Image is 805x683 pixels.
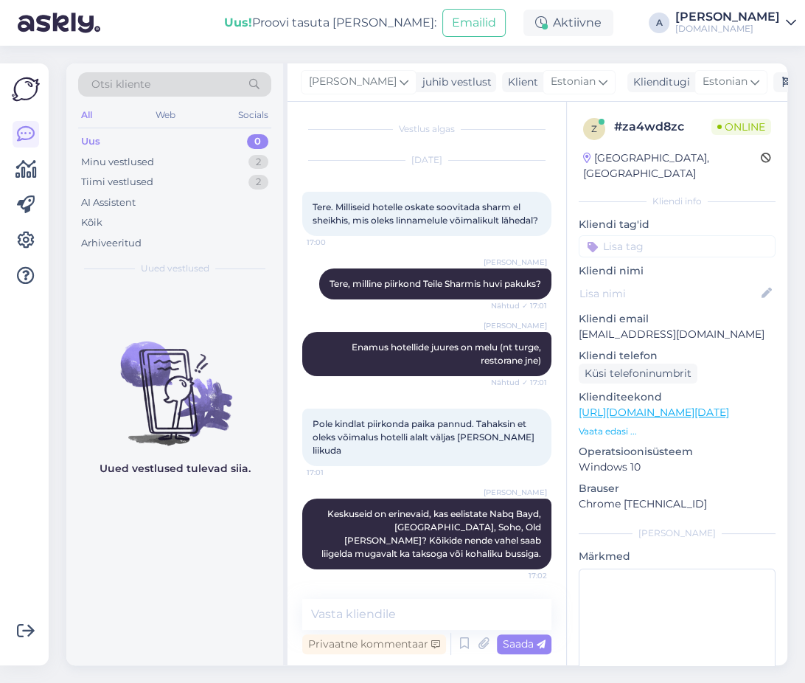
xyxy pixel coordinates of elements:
span: Pole kindlat piirkonda paika pannud. Tahaksin et oleks võimalus hotelli alalt väljas [PERSON_NAME... [313,418,537,456]
p: Uued vestlused tulevad siia. [100,461,251,476]
div: juhib vestlust [417,74,492,90]
div: # za4wd8zc [614,118,711,136]
div: Arhiveeritud [81,236,142,251]
span: Saada [503,637,546,651]
span: 17:00 [307,237,362,248]
p: Windows 10 [579,460,776,475]
div: 2 [248,155,268,170]
span: [PERSON_NAME] [309,74,397,90]
div: AI Assistent [81,195,136,210]
div: Kliendi info [579,195,776,208]
p: Kliendi telefon [579,348,776,364]
p: Chrome [TECHNICAL_ID] [579,496,776,512]
p: Kliendi tag'id [579,217,776,232]
span: 17:02 [492,570,547,581]
img: Askly Logo [12,75,40,103]
div: Aktiivne [523,10,613,36]
a: [URL][DOMAIN_NAME][DATE] [579,406,729,419]
div: Klient [502,74,538,90]
div: Privaatne kommentaar [302,634,446,654]
div: Küsi telefoninumbrit [579,364,697,384]
input: Lisa tag [579,235,776,257]
input: Lisa nimi [579,285,759,302]
span: Nähtud ✓ 17:01 [491,377,547,388]
div: [GEOGRAPHIC_DATA], [GEOGRAPHIC_DATA] [583,150,761,181]
div: Uus [81,134,100,149]
div: [PERSON_NAME] [579,527,776,540]
span: 17:01 [307,467,362,478]
p: [EMAIL_ADDRESS][DOMAIN_NAME] [579,327,776,342]
div: [DATE] [302,153,551,167]
span: Nähtud ✓ 17:01 [491,300,547,311]
span: Otsi kliente [91,77,150,92]
div: Klienditugi [627,74,690,90]
div: Web [153,105,178,125]
p: Märkmed [579,549,776,564]
img: No chats [66,315,283,448]
a: [PERSON_NAME][DOMAIN_NAME] [675,11,796,35]
p: Vaata edasi ... [579,425,776,438]
div: All [78,105,95,125]
div: 0 [247,134,268,149]
span: Estonian [703,74,747,90]
div: Tiimi vestlused [81,175,153,190]
span: [PERSON_NAME] [484,320,547,331]
div: Proovi tasuta [PERSON_NAME]: [224,14,436,32]
b: Uus! [224,15,252,30]
div: Socials [235,105,271,125]
span: Estonian [551,74,596,90]
span: [PERSON_NAME] [484,487,547,498]
div: [DOMAIN_NAME] [675,23,780,35]
div: A [649,13,669,33]
span: Enamus hotellide juures on melu (nt turge, restorane jne) [352,341,543,366]
p: Brauser [579,481,776,496]
span: Uued vestlused [141,262,209,275]
p: Operatsioonisüsteem [579,444,776,460]
div: Vestlus algas [302,122,551,136]
p: Klienditeekond [579,389,776,405]
p: Kliendi nimi [579,263,776,279]
div: Kõik [81,215,102,230]
span: z [591,123,597,134]
span: Keskuseid on erinevaid, kas eelistate Nabq Bayd, [GEOGRAPHIC_DATA], Soho, Old [PERSON_NAME]? Kõik... [321,508,543,559]
span: [PERSON_NAME] [484,257,547,268]
div: 2 [248,175,268,190]
span: Tere, milline piirkond Teile Sharmis huvi pakuks? [330,278,541,289]
span: Tere. Milliseid hotelle oskate soovitada sharm el sheikhis, mis oleks linnamelule võimalikult läh... [313,201,538,226]
span: Online [711,119,771,135]
button: Emailid [442,9,506,37]
div: [PERSON_NAME] [675,11,780,23]
div: Minu vestlused [81,155,154,170]
p: Kliendi email [579,311,776,327]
